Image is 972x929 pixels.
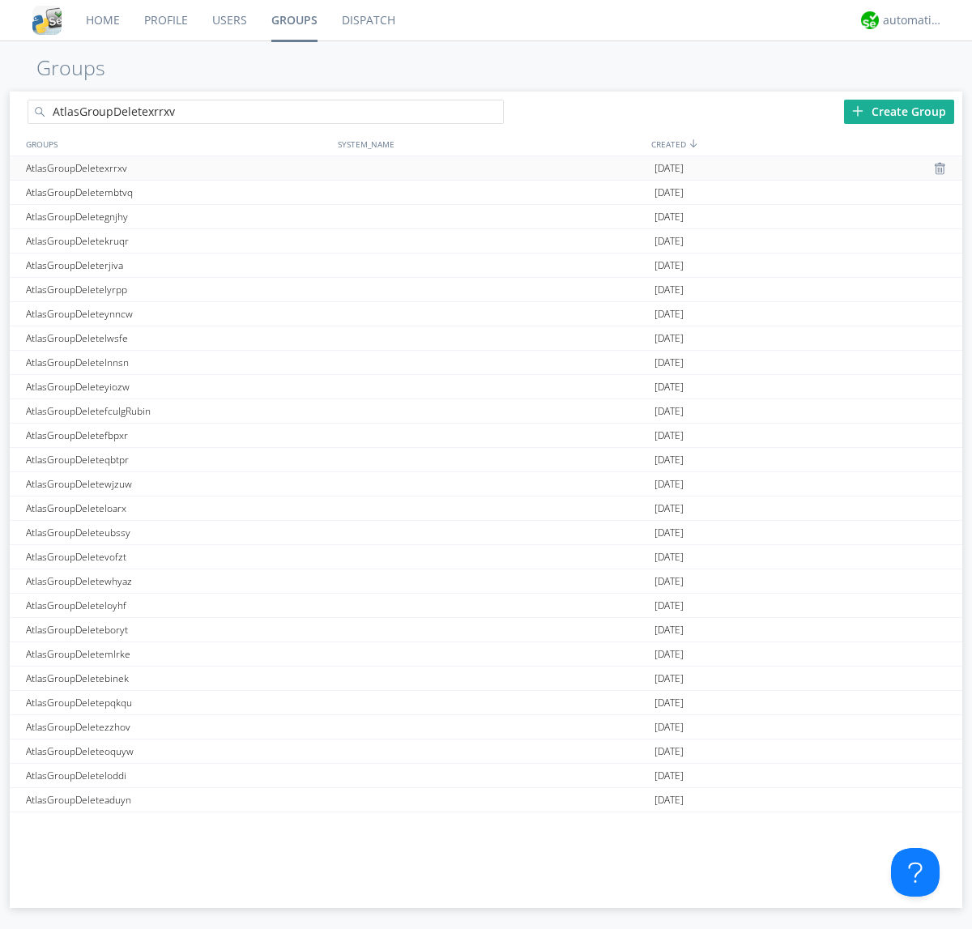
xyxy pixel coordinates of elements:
[334,132,647,156] div: SYSTEM_NAME
[22,424,334,447] div: AtlasGroupDeletefbpxr
[654,254,684,278] span: [DATE]
[22,788,334,812] div: AtlasGroupDeleteaduyn
[22,205,334,228] div: AtlasGroupDeletegnjhy
[22,715,334,739] div: AtlasGroupDeletezzhov
[654,156,684,181] span: [DATE]
[22,278,334,301] div: AtlasGroupDeletelyrpp
[22,739,334,763] div: AtlasGroupDeleteoquyw
[654,278,684,302] span: [DATE]
[10,739,962,764] a: AtlasGroupDeleteoquyw[DATE]
[10,278,962,302] a: AtlasGroupDeletelyrpp[DATE]
[22,667,334,690] div: AtlasGroupDeletebinek
[22,642,334,666] div: AtlasGroupDeletemlrke
[22,181,334,204] div: AtlasGroupDeletembtvq
[22,594,334,617] div: AtlasGroupDeleteloyhf
[22,618,334,641] div: AtlasGroupDeleteboryt
[22,545,334,569] div: AtlasGroupDeletevofzt
[10,205,962,229] a: AtlasGroupDeletegnjhy[DATE]
[10,618,962,642] a: AtlasGroupDeleteboryt[DATE]
[852,105,863,117] img: plus.svg
[654,399,684,424] span: [DATE]
[10,156,962,181] a: AtlasGroupDeletexrrxv[DATE]
[22,375,334,398] div: AtlasGroupDeleteyiozw
[10,448,962,472] a: AtlasGroupDeleteqbtpr[DATE]
[22,812,334,836] div: [PERSON_NAME]
[10,424,962,448] a: AtlasGroupDeletefbpxr[DATE]
[654,521,684,545] span: [DATE]
[654,448,684,472] span: [DATE]
[10,181,962,205] a: AtlasGroupDeletembtvq[DATE]
[844,100,954,124] div: Create Group
[10,812,962,837] a: [PERSON_NAME][DATE]
[22,472,334,496] div: AtlasGroupDeletewjzuw
[10,715,962,739] a: AtlasGroupDeletezzhov[DATE]
[22,399,334,423] div: AtlasGroupDeletefculgRubin
[654,764,684,788] span: [DATE]
[654,642,684,667] span: [DATE]
[654,351,684,375] span: [DATE]
[22,521,334,544] div: AtlasGroupDeleteubssy
[654,205,684,229] span: [DATE]
[22,132,330,156] div: GROUPS
[10,569,962,594] a: AtlasGroupDeletewhyaz[DATE]
[654,326,684,351] span: [DATE]
[654,618,684,642] span: [DATE]
[22,569,334,593] div: AtlasGroupDeletewhyaz
[10,594,962,618] a: AtlasGroupDeleteloyhf[DATE]
[891,848,940,897] iframe: Toggle Customer Support
[883,12,944,28] div: automation+atlas
[861,11,879,29] img: d2d01cd9b4174d08988066c6d424eccd
[22,156,334,180] div: AtlasGroupDeletexrrxv
[10,399,962,424] a: AtlasGroupDeletefculgRubin[DATE]
[10,667,962,691] a: AtlasGroupDeletebinek[DATE]
[654,691,684,715] span: [DATE]
[10,764,962,788] a: AtlasGroupDeleteloddi[DATE]
[654,667,684,691] span: [DATE]
[22,302,334,326] div: AtlasGroupDeleteynncw
[22,764,334,787] div: AtlasGroupDeleteloddi
[10,254,962,278] a: AtlasGroupDeleterjiva[DATE]
[10,496,962,521] a: AtlasGroupDeleteloarx[DATE]
[22,326,334,350] div: AtlasGroupDeletelwsfe
[654,545,684,569] span: [DATE]
[22,229,334,253] div: AtlasGroupDeletekruqr
[10,788,962,812] a: AtlasGroupDeleteaduyn[DATE]
[22,254,334,277] div: AtlasGroupDeleterjiva
[10,545,962,569] a: AtlasGroupDeletevofzt[DATE]
[654,229,684,254] span: [DATE]
[10,302,962,326] a: AtlasGroupDeleteynncw[DATE]
[654,472,684,496] span: [DATE]
[10,472,962,496] a: AtlasGroupDeletewjzuw[DATE]
[22,448,334,471] div: AtlasGroupDeleteqbtpr
[22,496,334,520] div: AtlasGroupDeleteloarx
[654,375,684,399] span: [DATE]
[28,100,504,124] input: Search groups
[10,229,962,254] a: AtlasGroupDeletekruqr[DATE]
[654,715,684,739] span: [DATE]
[10,642,962,667] a: AtlasGroupDeletemlrke[DATE]
[647,132,962,156] div: CREATED
[654,788,684,812] span: [DATE]
[654,739,684,764] span: [DATE]
[654,812,684,837] span: [DATE]
[654,496,684,521] span: [DATE]
[654,424,684,448] span: [DATE]
[10,326,962,351] a: AtlasGroupDeletelwsfe[DATE]
[22,691,334,714] div: AtlasGroupDeletepqkqu
[654,594,684,618] span: [DATE]
[654,302,684,326] span: [DATE]
[10,375,962,399] a: AtlasGroupDeleteyiozw[DATE]
[10,351,962,375] a: AtlasGroupDeletelnnsn[DATE]
[10,691,962,715] a: AtlasGroupDeletepqkqu[DATE]
[654,181,684,205] span: [DATE]
[654,569,684,594] span: [DATE]
[22,351,334,374] div: AtlasGroupDeletelnnsn
[32,6,62,35] img: cddb5a64eb264b2086981ab96f4c1ba7
[10,521,962,545] a: AtlasGroupDeleteubssy[DATE]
